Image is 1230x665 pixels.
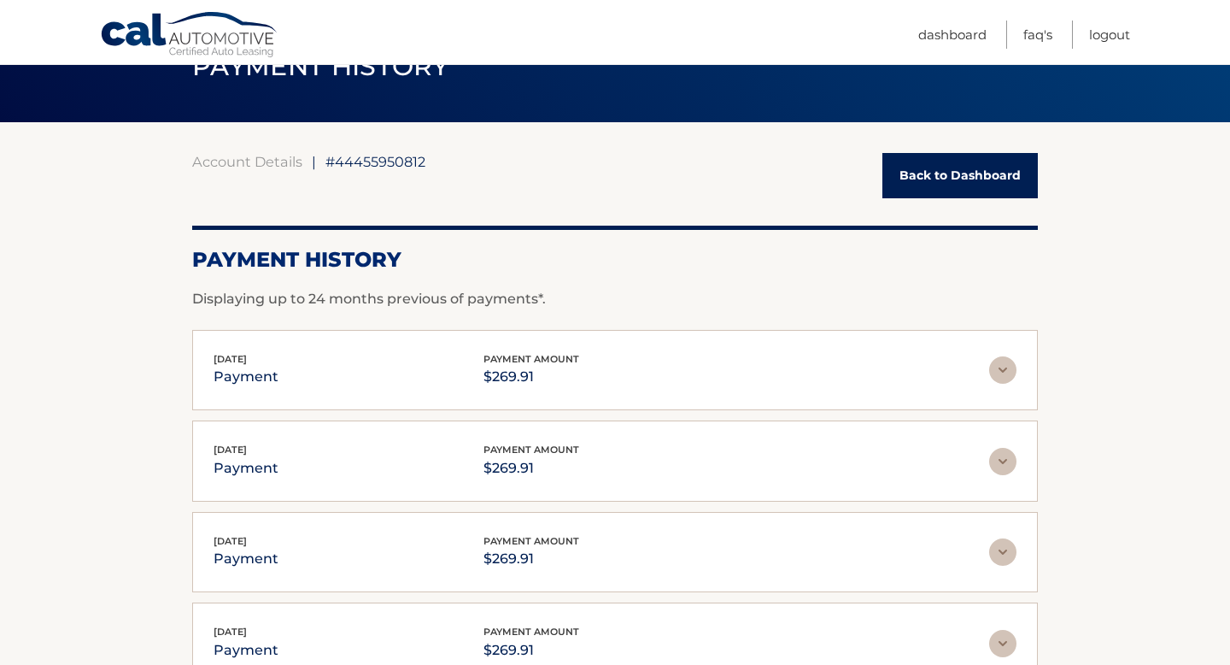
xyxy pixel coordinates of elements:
[1089,21,1130,49] a: Logout
[483,639,579,662] p: $269.91
[989,356,1016,384] img: accordion-rest.svg
[214,639,278,662] p: payment
[214,547,278,571] p: payment
[192,289,1038,309] p: Displaying up to 24 months previous of payments*.
[312,153,316,170] span: |
[214,535,247,547] span: [DATE]
[192,247,1038,273] h2: Payment History
[214,353,247,365] span: [DATE]
[918,21,987,49] a: Dashboard
[483,626,579,638] span: payment amount
[214,456,278,480] p: payment
[214,626,247,638] span: [DATE]
[100,11,279,61] a: Cal Automotive
[989,538,1016,566] img: accordion-rest.svg
[989,448,1016,475] img: accordion-rest.svg
[483,547,579,571] p: $269.91
[214,444,247,456] span: [DATE]
[192,153,302,170] a: Account Details
[325,153,425,170] span: #44455950812
[483,456,579,480] p: $269.91
[882,153,1038,198] a: Back to Dashboard
[483,444,579,456] span: payment amount
[989,630,1016,657] img: accordion-rest.svg
[214,365,278,389] p: payment
[483,365,579,389] p: $269.91
[192,50,449,82] span: PAYMENT HISTORY
[483,535,579,547] span: payment amount
[483,353,579,365] span: payment amount
[1023,21,1052,49] a: FAQ's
